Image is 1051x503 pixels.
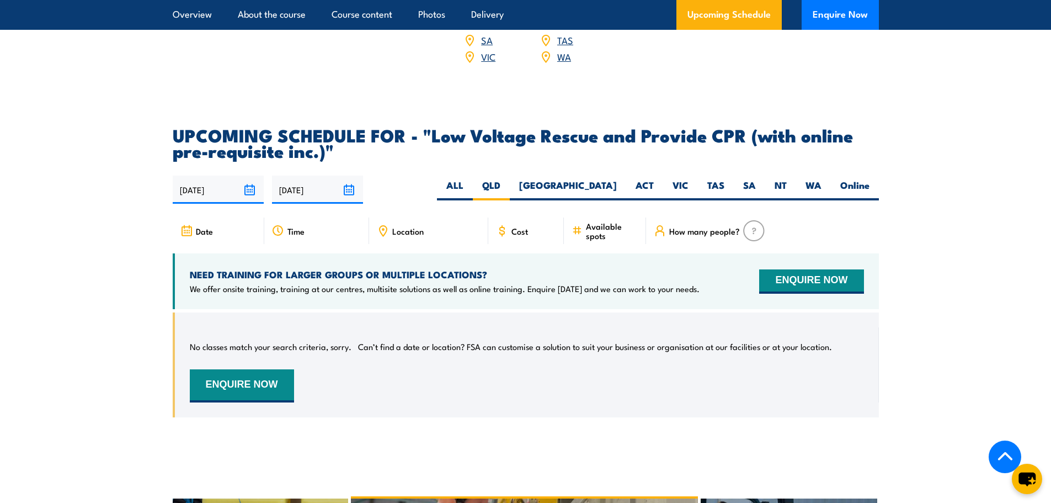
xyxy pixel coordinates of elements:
[358,341,832,352] p: Can’t find a date or location? FSA can customise a solution to suit your business or organisation...
[190,283,700,294] p: We offer onsite training, training at our centres, multisite solutions as well as online training...
[663,179,698,200] label: VIC
[190,341,351,352] p: No classes match your search criteria, sorry.
[796,179,831,200] label: WA
[557,50,571,63] a: WA
[759,269,863,294] button: ENQUIRE NOW
[437,179,473,200] label: ALL
[196,226,213,236] span: Date
[1012,464,1042,494] button: chat-button
[586,221,638,240] span: Available spots
[481,50,495,63] a: VIC
[287,226,305,236] span: Time
[510,179,626,200] label: [GEOGRAPHIC_DATA]
[734,179,765,200] label: SA
[473,179,510,200] label: QLD
[392,226,424,236] span: Location
[765,179,796,200] label: NT
[669,226,740,236] span: How many people?
[626,179,663,200] label: ACT
[557,33,573,46] a: TAS
[190,268,700,280] h4: NEED TRAINING FOR LARGER GROUPS OR MULTIPLE LOCATIONS?
[173,127,879,158] h2: UPCOMING SCHEDULE FOR - "Low Voltage Rescue and Provide CPR (with online pre-requisite inc.)"
[173,176,264,204] input: From date
[272,176,363,204] input: To date
[190,369,294,403] button: ENQUIRE NOW
[698,179,734,200] label: TAS
[831,179,879,200] label: Online
[481,33,493,46] a: SA
[511,226,528,236] span: Cost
